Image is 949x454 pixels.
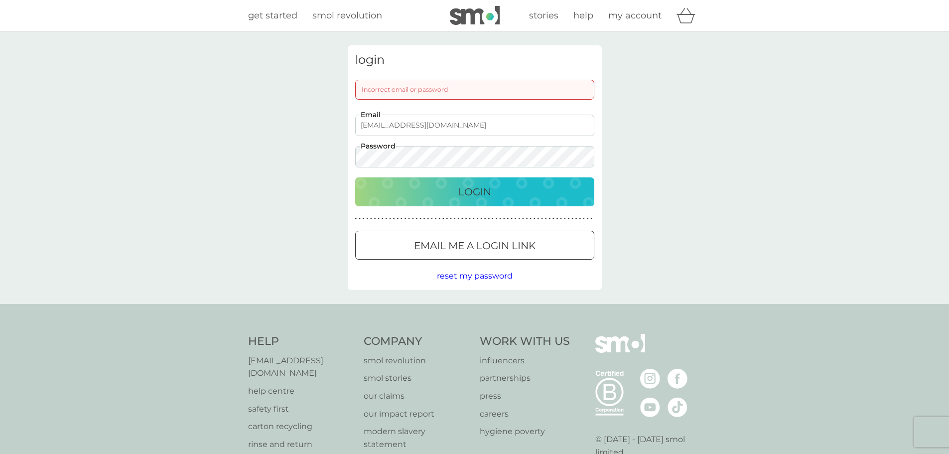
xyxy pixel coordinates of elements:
[431,216,433,221] p: ●
[496,216,498,221] p: ●
[538,216,540,221] p: ●
[541,216,543,221] p: ●
[401,216,403,221] p: ●
[488,216,490,221] p: ●
[393,216,395,221] p: ●
[405,216,407,221] p: ●
[480,408,570,421] a: careers
[382,216,384,221] p: ●
[480,216,482,221] p: ●
[583,216,585,221] p: ●
[366,216,368,221] p: ●
[414,238,536,254] p: Email me a login link
[248,10,297,21] span: get started
[248,354,354,380] a: [EMAIL_ADDRESS][DOMAIN_NAME]
[573,10,593,21] span: help
[355,216,357,221] p: ●
[571,216,573,221] p: ●
[450,216,452,221] p: ●
[668,397,687,417] img: visit the smol Tiktok page
[526,216,528,221] p: ●
[378,216,380,221] p: ●
[640,397,660,417] img: visit the smol Youtube page
[248,403,354,416] a: safety first
[427,216,429,221] p: ●
[355,177,594,206] button: Login
[248,334,354,349] h4: Help
[564,216,566,221] p: ●
[480,390,570,403] a: press
[355,80,594,100] div: Incorrect email or password
[359,216,361,221] p: ●
[248,420,354,433] a: carton recycling
[480,334,570,349] h4: Work With Us
[518,216,520,221] p: ●
[248,8,297,23] a: get started
[446,216,448,221] p: ●
[465,216,467,221] p: ●
[355,231,594,260] button: Email me a login link
[511,216,513,221] p: ●
[450,6,500,25] img: smol
[477,216,479,221] p: ●
[595,334,645,368] img: smol
[437,270,513,283] button: reset my password
[480,354,570,367] a: influencers
[677,5,701,25] div: basket
[374,216,376,221] p: ●
[560,216,562,221] p: ●
[469,216,471,221] p: ●
[529,8,558,23] a: stories
[668,369,687,389] img: visit the smol Facebook page
[552,216,554,221] p: ●
[575,216,577,221] p: ●
[364,354,470,367] a: smol revolution
[545,216,547,221] p: ●
[364,372,470,385] p: smol stories
[364,390,470,403] p: our claims
[419,216,421,221] p: ●
[389,216,391,221] p: ●
[458,184,491,200] p: Login
[437,271,513,281] span: reset my password
[438,216,440,221] p: ●
[579,216,581,221] p: ●
[442,216,444,221] p: ●
[397,216,399,221] p: ●
[480,372,570,385] a: partnerships
[587,216,589,221] p: ●
[248,385,354,398] a: help centre
[435,216,437,221] p: ●
[364,425,470,451] a: modern slavery statement
[412,216,414,221] p: ●
[590,216,592,221] p: ●
[408,216,410,221] p: ●
[363,216,365,221] p: ●
[556,216,558,221] p: ●
[386,216,388,221] p: ●
[312,8,382,23] a: smol revolution
[312,10,382,21] span: smol revolution
[503,216,505,221] p: ●
[507,216,509,221] p: ●
[454,216,456,221] p: ●
[416,216,418,221] p: ●
[248,438,354,451] a: rinse and return
[484,216,486,221] p: ●
[548,216,550,221] p: ●
[473,216,475,221] p: ●
[530,216,532,221] p: ●
[534,216,536,221] p: ●
[423,216,425,221] p: ●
